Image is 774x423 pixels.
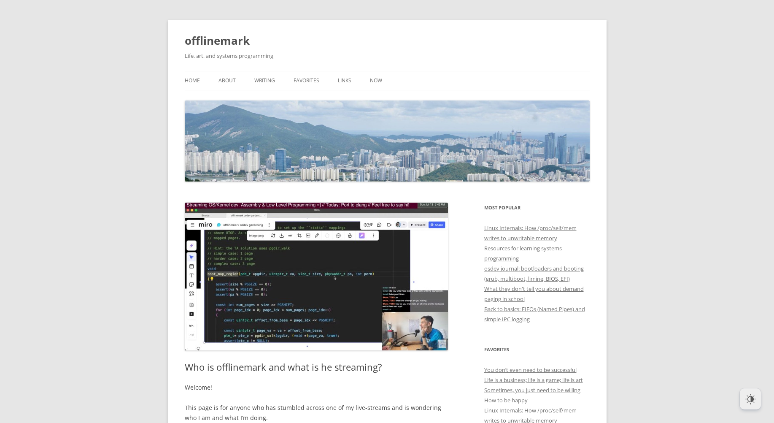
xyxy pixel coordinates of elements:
[484,265,584,282] a: osdev journal: bootloaders and booting (grub, multiboot, limine, BIOS, EFI)
[185,51,590,61] h2: Life, art, and systems programming
[185,71,200,90] a: Home
[484,344,590,355] h3: Favorites
[185,100,590,181] img: offlinemark
[185,361,448,372] h1: Who is offlinemark and what is he streaming?
[484,366,577,374] a: You don’t even need to be successful
[185,403,448,423] p: This page is for anyone who has stumbled across one of my live-streams and is wondering who I am ...
[294,71,319,90] a: Favorites
[254,71,275,90] a: Writing
[484,386,580,394] a: Sometimes, you just need to be willing
[185,30,250,51] a: offlinemark
[484,305,585,323] a: Back to basics: FIFOs (Named Pipes) and simple IPC logging
[484,396,528,404] a: How to be happy
[484,224,577,242] a: Linux Internals: How /proc/self/mem writes to unwritable memory
[484,203,590,213] h3: Most Popular
[218,71,236,90] a: About
[484,285,584,303] a: What they don't tell you about demand paging in school
[484,376,583,384] a: Life is a business; life is a game; life is art
[484,244,562,262] a: Resources for learning systems programming
[370,71,382,90] a: Now
[185,382,448,393] p: Welcome!
[338,71,351,90] a: Links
